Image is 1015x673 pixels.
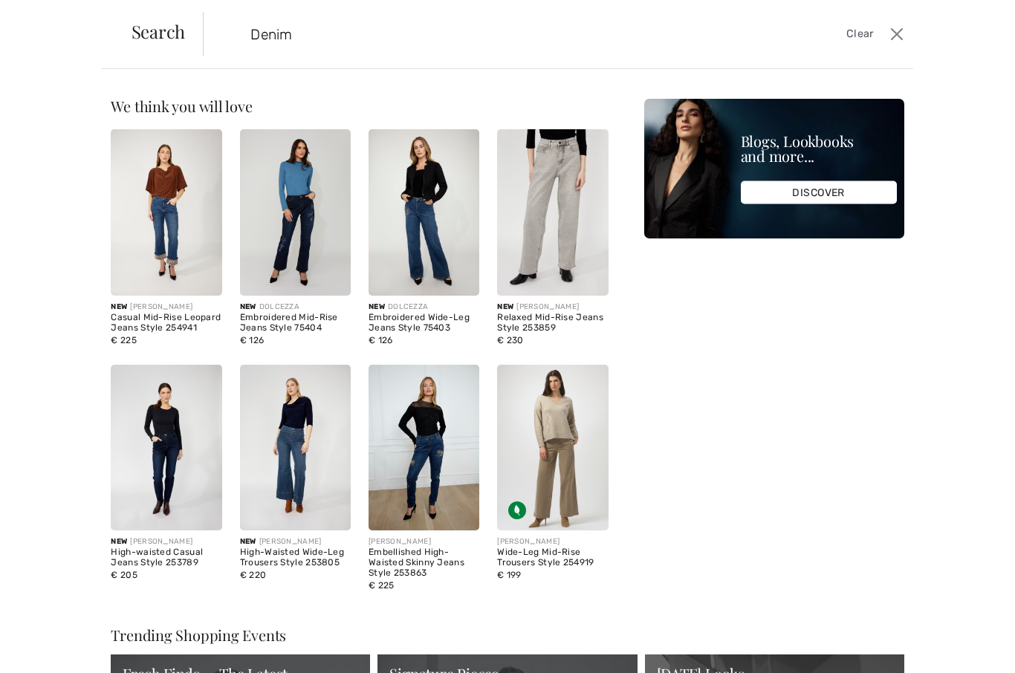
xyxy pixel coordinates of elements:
[111,313,221,334] div: Casual Mid-Rise Leopard Jeans Style 254941
[369,302,385,311] span: New
[497,570,522,580] span: € 199
[741,134,897,163] div: Blogs, Lookbooks and more...
[111,302,221,313] div: [PERSON_NAME]
[240,547,351,568] div: High-Waisted Wide-Leg Trousers Style 253805
[369,129,479,296] img: Embroidered Wide-Leg Jeans Style 75403. As sample
[846,26,874,42] span: Clear
[644,99,904,238] img: Blogs, Lookbooks and more...
[111,365,221,531] img: High-waisted Casual Jeans Style 253789. Dark blue
[35,10,65,24] span: Chat
[111,628,904,643] div: Trending Shopping Events
[132,22,186,40] span: Search
[741,181,897,204] div: DISCOVER
[240,536,351,547] div: [PERSON_NAME]
[497,365,608,531] img: Wide-Leg Mid-Rise Trousers Style 254919. Fawn
[240,313,351,334] div: Embroidered Mid-Rise Jeans Style 75404
[111,96,252,116] span: We think you will love
[111,302,127,311] span: New
[369,335,393,345] span: € 126
[508,501,526,519] img: Sustainable Fabric
[497,536,608,547] div: [PERSON_NAME]
[497,313,608,334] div: Relaxed Mid-Rise Jeans Style 253859
[111,570,137,580] span: € 205
[369,365,479,531] img: Embellished High-Waisted Skinny Jeans Style 253863. Blue
[111,536,221,547] div: [PERSON_NAME]
[369,547,479,578] div: Embellished High-Waisted Skinny Jeans Style 253863
[886,22,908,46] button: Close
[497,302,513,311] span: New
[497,335,524,345] span: € 230
[111,547,221,568] div: High-waisted Casual Jeans Style 253789
[240,302,351,313] div: DOLCEZZA
[240,570,267,580] span: € 220
[239,12,724,56] input: TYPE TO SEARCH
[240,365,351,531] img: High-Waisted Wide-Leg Trousers Style 253805. Blue
[111,537,127,546] span: New
[240,537,256,546] span: New
[240,335,265,345] span: € 126
[497,547,608,568] div: Wide-Leg Mid-Rise Trousers Style 254919
[111,129,221,296] img: Casual Mid-Rise Leopard Jeans Style 254941. Blue
[369,580,395,591] span: € 225
[497,129,608,296] img: Relaxed Mid-Rise Jeans Style 253859. LIGHT GREY
[240,129,351,296] img: Embroidered Mid-Rise Jeans Style 75404. As sample
[369,302,479,313] div: DOLCEZZA
[497,302,608,313] div: [PERSON_NAME]
[369,536,479,547] div: [PERSON_NAME]
[111,335,137,345] span: € 225
[369,313,479,334] div: Embroidered Wide-Leg Jeans Style 75403
[240,302,256,311] span: New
